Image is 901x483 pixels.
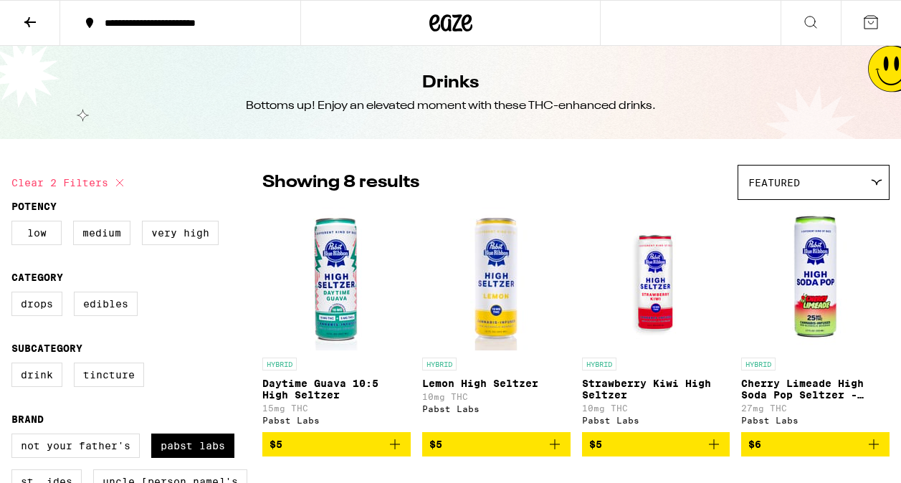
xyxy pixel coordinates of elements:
span: $5 [270,439,282,450]
p: 27mg THC [741,403,890,413]
p: HYBRID [262,358,297,370]
div: Pabst Labs [262,416,411,425]
button: Add to bag [582,432,730,456]
div: Pabst Labs [741,416,890,425]
legend: Brand [11,413,44,425]
img: Pabst Labs - Daytime Guava 10:5 High Seltzer [264,207,408,350]
legend: Potency [11,201,57,212]
label: Drops [11,292,62,316]
p: 10mg THC [582,403,730,413]
label: Medium [73,221,130,245]
a: Open page for Cherry Limeade High Soda Pop Seltzer - 25mg from Pabst Labs [741,207,890,432]
p: Strawberry Kiwi High Seltzer [582,378,730,401]
label: Tincture [74,363,144,387]
img: Pabst Labs - Strawberry Kiwi High Seltzer [584,207,728,350]
span: Featured [748,177,800,188]
button: Add to bag [741,432,890,456]
label: Very High [142,221,219,245]
label: Pabst Labs [151,434,234,458]
button: Add to bag [262,432,411,456]
legend: Subcategory [11,343,82,354]
p: HYBRID [422,358,457,370]
p: HYBRID [582,358,616,370]
label: Low [11,221,62,245]
p: HYBRID [741,358,776,370]
a: Open page for Strawberry Kiwi High Seltzer from Pabst Labs [582,207,730,432]
button: Add to bag [422,432,571,456]
div: Pabst Labs [422,404,571,413]
span: $5 [589,439,602,450]
label: Not Your Father's [11,434,140,458]
p: Cherry Limeade High Soda Pop Seltzer - 25mg [741,378,890,401]
span: $5 [429,439,442,450]
h1: Drinks [422,71,479,95]
legend: Category [11,272,63,283]
label: Drink [11,363,62,387]
a: Open page for Lemon High Seltzer from Pabst Labs [422,207,571,432]
img: Pabst Labs - Lemon High Seltzer [424,207,568,350]
a: Open page for Daytime Guava 10:5 High Seltzer from Pabst Labs [262,207,411,432]
div: Bottoms up! Enjoy an elevated moment with these THC-enhanced drinks. [246,98,656,114]
p: Lemon High Seltzer [422,378,571,389]
img: Pabst Labs - Cherry Limeade High Soda Pop Seltzer - 25mg [744,207,887,350]
p: 10mg THC [422,392,571,401]
p: Daytime Guava 10:5 High Seltzer [262,378,411,401]
span: $6 [748,439,761,450]
p: Showing 8 results [262,171,419,195]
div: Pabst Labs [582,416,730,425]
button: Clear 2 filters [11,165,128,201]
p: 15mg THC [262,403,411,413]
label: Edibles [74,292,138,316]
